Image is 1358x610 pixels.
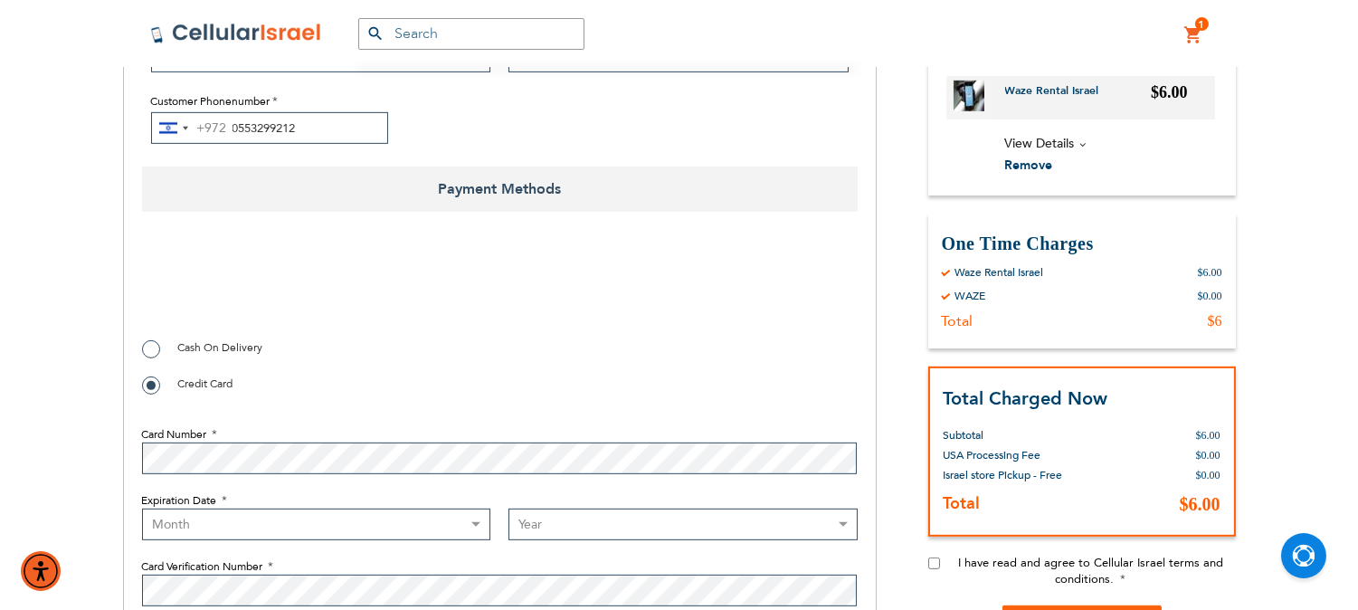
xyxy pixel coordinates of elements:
div: Accessibility Menu [21,551,61,591]
th: Subtotal [944,412,1085,445]
span: Expiration Date [142,493,217,508]
div: +972 [197,118,227,140]
button: Selected country [152,113,227,143]
img: Cellular Israel Logo [150,23,322,44]
input: Search [358,18,584,50]
span: 1 [1199,17,1205,32]
div: $6.00 [1198,265,1222,280]
div: WAZE [955,289,986,303]
span: Payment Methods [142,167,858,212]
strong: Total Charged Now [944,386,1108,411]
span: Card Verification Number [142,559,263,574]
span: USA Processing Fee [944,448,1041,462]
input: e.g. 50-234-5678 [151,112,388,144]
span: Cash On Delivery [178,340,263,355]
div: $6 [1208,312,1222,330]
span: I have read and agree to Cellular Israel terms and conditions. [958,555,1223,587]
img: Waze Rental Israel [954,81,984,111]
h3: One Time Charges [942,232,1222,256]
a: Waze Rental Israel [1005,83,1113,112]
div: Total [942,312,973,330]
span: Credit Card [178,376,233,391]
span: $6.00 [1196,429,1220,442]
span: Customer Phonenumber [151,94,271,109]
span: Card Number [142,427,207,442]
span: $0.00 [1196,449,1220,462]
span: $6.00 [1151,83,1188,101]
iframe: reCAPTCHA [142,253,417,323]
span: Remove [1005,157,1053,174]
a: 1 [1184,24,1204,46]
span: View Details [1005,135,1075,152]
strong: Total [944,492,981,515]
span: $6.00 [1180,494,1220,514]
div: Waze Rental Israel [955,265,1044,280]
span: Israel store Pickup - Free [944,468,1063,482]
span: $0.00 [1196,469,1220,481]
div: $0.00 [1198,289,1222,303]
